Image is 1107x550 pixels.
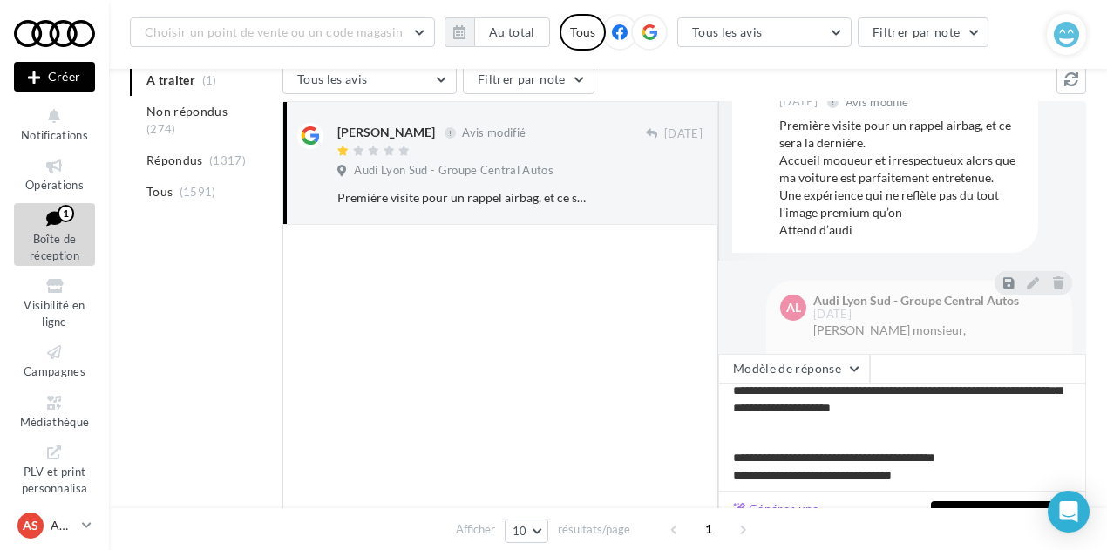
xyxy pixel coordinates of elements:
[677,17,852,47] button: Tous les avis
[846,95,909,109] span: Avis modifié
[726,499,871,533] button: Générer une réponse
[779,94,818,110] span: [DATE]
[560,14,606,51] div: Tous
[146,122,176,136] span: (274)
[24,298,85,329] span: Visibilité en ligne
[871,506,931,526] button: Annuler
[513,524,527,538] span: 10
[445,17,550,47] button: Au total
[474,17,550,47] button: Au total
[14,339,95,382] a: Campagnes
[146,103,228,120] span: Non répondus
[23,517,38,534] span: AS
[664,126,703,142] span: [DATE]
[180,185,216,199] span: (1591)
[337,189,589,207] div: Première visite pour un rappel airbag, et ce sera la dernière. Accueil moqueur et irrespectueux a...
[463,65,594,94] button: Filtrer par note
[779,117,1024,239] div: Première visite pour un rappel airbag, et ce sera la dernière. Accueil moqueur et irrespectueux a...
[146,183,173,200] span: Tous
[297,71,368,86] span: Tous les avis
[505,519,549,543] button: 10
[58,205,74,222] div: 1
[858,17,989,47] button: Filtrer par note
[51,517,75,534] p: AUDI St-Fons
[14,103,95,146] button: Notifications
[354,163,553,179] span: Audi Lyon Sud - Groupe Central Autos
[813,322,1058,496] div: [PERSON_NAME] monsieur, Nous prenons en compte votre commentaire, allons investiguer en interne p...
[1048,491,1090,533] div: Open Intercom Messenger
[130,17,435,47] button: Choisir un point de vente ou un code magasin
[209,153,246,167] span: (1317)
[25,178,84,192] span: Opérations
[456,521,495,538] span: Afficher
[14,439,95,515] a: PLV et print personnalisable
[22,461,88,511] span: PLV et print personnalisable
[931,501,1078,531] button: Modifier ma réponse
[558,521,630,538] span: résultats/page
[692,24,763,39] span: Tous les avis
[146,152,203,169] span: Répondus
[14,273,95,332] a: Visibilité en ligne
[282,65,457,94] button: Tous les avis
[786,299,801,316] span: AL
[695,515,723,543] span: 1
[145,24,403,39] span: Choisir un point de vente ou un code magasin
[21,128,88,142] span: Notifications
[20,415,90,429] span: Médiathèque
[14,390,95,432] a: Médiathèque
[14,203,95,267] a: Boîte de réception1
[813,309,852,320] span: [DATE]
[718,354,870,384] button: Modèle de réponse
[14,62,95,92] button: Créer
[14,509,95,542] a: AS AUDI St-Fons
[462,126,526,139] span: Avis modifié
[24,364,85,378] span: Campagnes
[14,62,95,92] div: Nouvelle campagne
[813,295,1019,307] div: Audi Lyon Sud - Groupe Central Autos
[337,124,435,141] div: [PERSON_NAME]
[30,232,79,262] span: Boîte de réception
[14,153,95,195] a: Opérations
